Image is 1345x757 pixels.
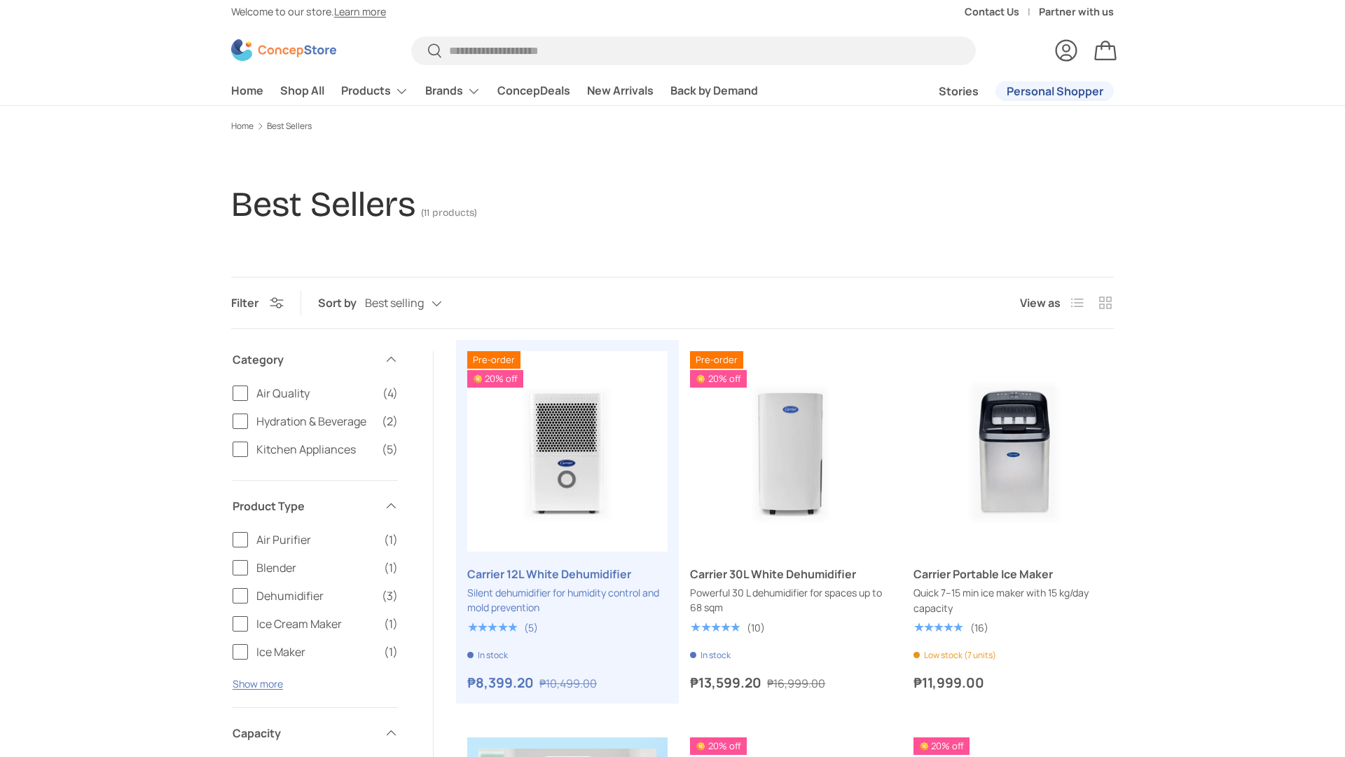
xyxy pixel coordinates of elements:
[256,643,375,660] span: Ice Maker
[690,370,746,388] span: 20% off
[318,294,365,311] label: Sort by
[421,207,477,219] span: (11 products)
[690,351,890,552] img: carrier-dehumidifier-30-liter-full-view-concepstore
[587,77,654,104] a: New Arrivals
[231,39,336,61] img: ConcepStore
[267,122,312,130] a: Best Sellers
[231,122,254,130] a: Home
[233,498,375,514] span: Product Type
[1039,4,1114,20] a: Partner with us
[995,81,1114,101] a: Personal Shopper
[690,566,856,582] a: Carrier 30L White Dehumidifier
[233,677,283,690] button: Show more
[670,77,758,104] a: Back by Demand
[333,77,417,105] summary: Products
[231,4,386,20] p: Welcome to our store.
[231,295,258,311] span: Filter
[382,413,398,430] span: (2)
[256,385,374,402] span: Air Quality
[233,725,375,742] span: Capacity
[467,351,668,552] img: carrier-dehumidifier-12-liter-full-view-concepstore
[467,370,523,388] span: 20% off
[365,292,470,316] button: Best selling
[467,351,520,369] span: Pre-order
[231,120,1114,132] nav: Breadcrumbs
[497,77,570,104] a: ConcepDeals
[690,351,890,552] a: Carrier 30L White Dehumidifier
[231,184,415,225] h1: Best Sellers
[256,531,375,548] span: Air Purifier
[231,77,263,104] a: Home
[256,559,375,576] span: Blender
[341,77,408,105] a: Products
[231,77,758,105] nav: Primary
[905,77,1114,105] nav: Secondary
[231,295,284,311] button: Filter
[256,441,373,458] span: Kitchen Appliances
[467,566,631,582] a: Carrier 12L White Dehumidifier
[280,77,324,104] a: Shop All
[233,351,375,368] span: Category
[417,77,489,105] summary: Brands
[965,4,1039,20] a: Contact Us
[939,78,979,105] a: Stories
[1020,294,1061,311] span: View as
[256,587,373,604] span: Dehumidifier
[913,737,970,755] span: 20% off
[384,531,398,548] span: (1)
[1007,86,1103,97] span: Personal Shopper
[384,559,398,576] span: (1)
[384,643,398,660] span: (1)
[425,77,481,105] a: Brands
[256,615,375,632] span: Ice Cream Maker
[913,566,1053,582] a: Carrier Portable Ice Maker
[382,587,398,604] span: (3)
[256,413,373,430] span: Hydration & Beverage
[382,385,398,402] span: (4)
[233,481,398,531] summary: Product Type
[913,351,1114,552] a: Carrier Portable Ice Maker
[690,737,746,755] span: 20% off
[690,351,743,369] span: Pre-order
[233,334,398,385] summary: Category
[467,351,668,552] a: Carrier 12L White Dehumidifier
[913,351,1114,552] img: carrier-ice-maker-full-view-concepstore
[384,615,398,632] span: (1)
[334,5,386,18] a: Learn more
[382,441,398,458] span: (5)
[365,296,424,310] span: Best selling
